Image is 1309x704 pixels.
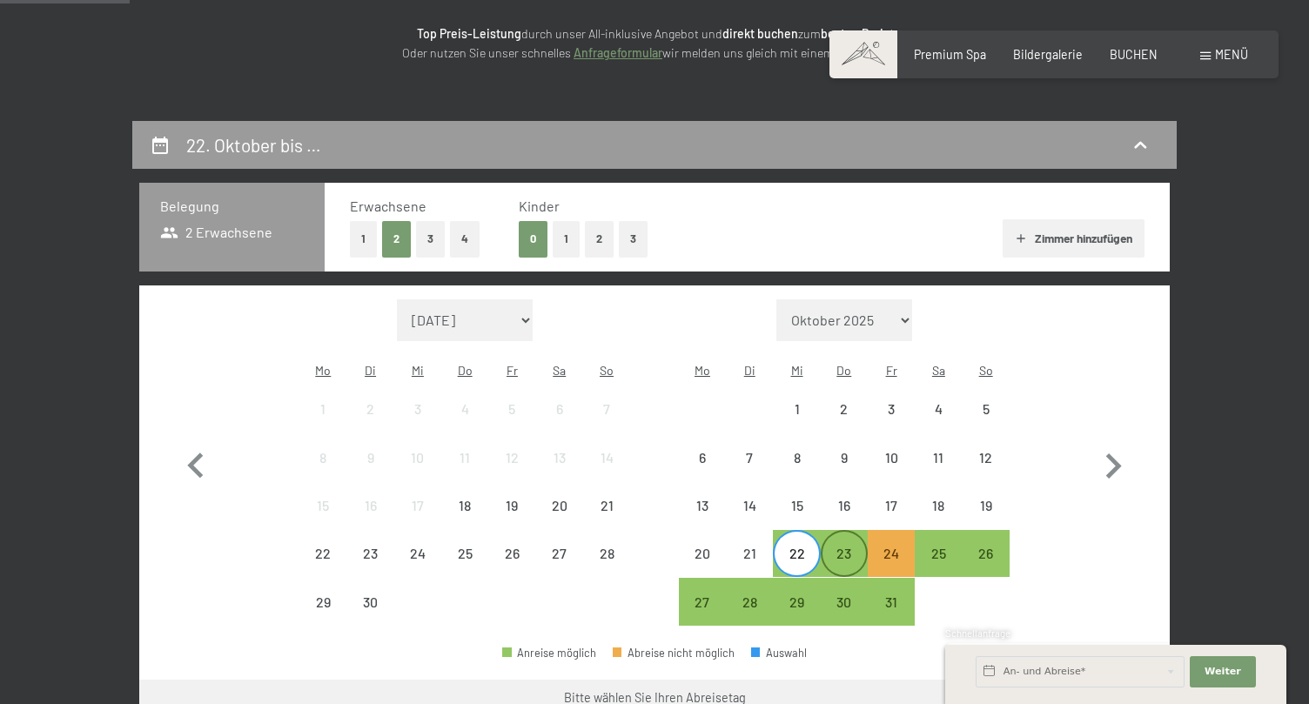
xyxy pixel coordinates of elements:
span: Weiter [1205,665,1241,679]
div: 20 [681,546,724,590]
div: Abreise nicht möglich [963,482,1010,529]
div: 24 [396,546,440,590]
div: Abreise möglich [868,578,915,625]
button: 0 [519,221,547,257]
div: Abreise nicht möglich [915,434,962,481]
div: Sun Sep 07 2025 [583,386,630,432]
div: Thu Oct 16 2025 [821,482,868,529]
div: 1 [775,402,818,446]
div: Thu Sep 18 2025 [441,482,488,529]
div: Abreise nicht möglich [394,530,441,577]
abbr: Montag [315,363,331,378]
div: 24 [869,546,913,590]
div: Abreise nicht möglich [536,434,583,481]
div: 26 [964,546,1008,590]
button: Vorheriger Monat [171,299,221,627]
div: Fri Sep 26 2025 [488,530,535,577]
div: 15 [301,499,345,542]
div: 25 [916,546,960,590]
div: Fri Sep 12 2025 [488,434,535,481]
div: Tue Sep 09 2025 [346,434,393,481]
span: Premium Spa [914,47,986,62]
div: Abreise nicht möglich [915,386,962,432]
div: Tue Oct 14 2025 [726,482,773,529]
div: Sun Sep 14 2025 [583,434,630,481]
div: Sat Oct 11 2025 [915,434,962,481]
div: Fri Oct 03 2025 [868,386,915,432]
div: Sat Oct 18 2025 [915,482,962,529]
strong: besten Preis [821,26,889,41]
div: Abreise nicht möglich [346,578,393,625]
abbr: Samstag [932,363,945,378]
div: Abreise nicht möglich [488,530,535,577]
div: Fri Sep 05 2025 [488,386,535,432]
div: 17 [869,499,913,542]
div: Abreise möglich [773,578,820,625]
a: BUCHEN [1110,47,1158,62]
div: Mon Sep 29 2025 [299,578,346,625]
div: 10 [869,451,913,494]
div: 29 [301,595,345,639]
div: Abreise nicht möglich [299,530,346,577]
div: Sat Oct 25 2025 [915,530,962,577]
div: Auswahl [751,647,807,659]
div: 4 [916,402,960,446]
div: Abreise nicht möglich [299,386,346,432]
button: Weiter [1190,656,1256,687]
div: Abreise nicht möglich [868,482,915,529]
div: Mon Sep 15 2025 [299,482,346,529]
div: Abreise nicht möglich [536,530,583,577]
div: Abreise nicht möglich [488,434,535,481]
div: 13 [681,499,724,542]
div: 30 [822,595,866,639]
abbr: Dienstag [744,363,755,378]
div: Thu Oct 09 2025 [821,434,868,481]
div: 6 [538,402,581,446]
div: Abreise nicht möglich [726,530,773,577]
div: Abreise nicht möglich [346,482,393,529]
div: Abreise nicht möglich [679,530,726,577]
div: Abreise nicht möglich [441,530,488,577]
button: 2 [585,221,614,257]
span: 2 Erwachsene [160,223,272,242]
div: Mon Sep 08 2025 [299,434,346,481]
div: 9 [822,451,866,494]
div: Abreise möglich [915,530,962,577]
abbr: Sonntag [979,363,993,378]
button: 2 [382,221,411,257]
div: Wed Sep 10 2025 [394,434,441,481]
div: Thu Sep 11 2025 [441,434,488,481]
div: Abreise nicht möglich [963,434,1010,481]
strong: Top Preis-Leistung [417,26,521,41]
div: Abreise möglich [963,530,1010,577]
div: 27 [681,595,724,639]
span: Schnellanfrage [945,627,1010,639]
div: Sat Sep 13 2025 [536,434,583,481]
div: 23 [822,546,866,590]
div: 27 [538,546,581,590]
div: 4 [443,402,487,446]
abbr: Dienstag [365,363,376,378]
div: Abreise nicht möglich [821,482,868,529]
span: Erwachsene [350,198,426,214]
div: 11 [443,451,487,494]
div: Tue Oct 28 2025 [726,578,773,625]
div: Abreise nicht möglich [679,482,726,529]
div: Abreise nicht möglich [394,434,441,481]
div: 14 [728,499,771,542]
div: Abreise nicht möglich [536,482,583,529]
div: Abreise nicht möglich [773,482,820,529]
div: Fri Oct 31 2025 [868,578,915,625]
div: Mon Oct 20 2025 [679,530,726,577]
div: Sat Sep 20 2025 [536,482,583,529]
span: Bildergalerie [1013,47,1083,62]
div: 5 [964,402,1008,446]
div: 20 [538,499,581,542]
button: Zimmer hinzufügen [1003,219,1145,258]
button: 1 [553,221,580,257]
div: Abreise nicht möglich [583,530,630,577]
div: 15 [775,499,818,542]
abbr: Montag [695,363,710,378]
div: Abreise möglich [679,578,726,625]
